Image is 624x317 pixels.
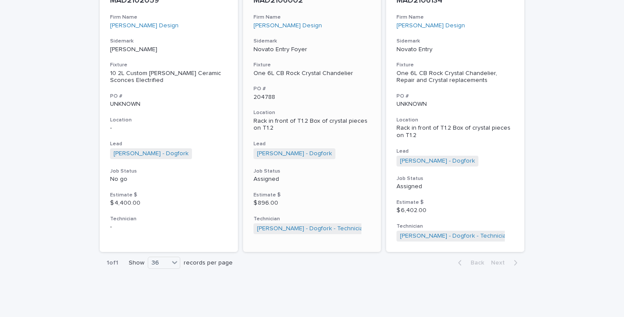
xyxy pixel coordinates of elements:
[110,199,227,207] p: $ 4,400.00
[100,252,125,274] p: 1 of 1
[110,223,227,231] p: -
[465,260,484,266] span: Back
[110,141,227,147] h3: Lead
[253,141,371,147] h3: Lead
[110,124,227,132] p: -
[110,62,227,69] h3: Fixture
[257,150,332,157] a: [PERSON_NAME] - Dogfork
[253,109,371,116] h3: Location
[253,62,371,69] h3: Fixture
[396,124,514,139] p: Rack in front of T1.2 Box of crystal pieces on T1.2
[396,183,514,190] p: Assigned
[396,14,514,21] h3: Firm Name
[396,93,514,100] h3: PO #
[487,259,524,267] button: Next
[396,199,514,206] h3: Estimate $
[396,62,514,69] h3: Fixture
[253,38,371,45] h3: Sidemark
[184,259,233,267] p: records per page
[253,14,371,21] h3: Firm Name
[396,223,514,230] h3: Technician
[253,168,371,175] h3: Job Status
[110,101,227,108] p: UNKNOWN
[129,259,144,267] p: Show
[253,22,322,29] a: [PERSON_NAME] Design
[396,46,514,53] p: Novato Entry
[253,118,371,132] p: Rack in front of T1.2 Box of crystal pieces on T1.2
[253,85,371,92] h3: PO #
[396,38,514,45] h3: Sidemark
[400,157,475,165] a: [PERSON_NAME] - Dogfork
[253,94,371,101] p: 204788
[253,176,371,183] p: Assigned
[396,175,514,182] h3: Job Status
[491,260,510,266] span: Next
[451,259,487,267] button: Back
[110,46,227,53] p: [PERSON_NAME]
[148,258,169,268] div: 36
[396,101,514,108] p: UNKNOWN
[253,70,371,77] div: One 6L CB Rock Crystal Chandelier
[396,22,465,29] a: [PERSON_NAME] Design
[110,14,227,21] h3: Firm Name
[257,225,367,232] a: [PERSON_NAME] - Dogfork - Technician
[396,207,514,214] p: $ 6,402.00
[110,192,227,199] h3: Estimate $
[110,93,227,100] h3: PO #
[110,216,227,222] h3: Technician
[110,70,227,85] div: 10 2L Custom [PERSON_NAME] Ceramic Sconces Electrified
[110,168,227,175] h3: Job Status
[396,70,514,85] div: One 6L CB Rock Crystal Chandelier, Repair and Crystal replacements
[110,176,227,183] p: No go
[110,38,227,45] h3: Sidemark
[253,46,371,53] p: Novato Entry Foyer
[400,232,510,240] a: [PERSON_NAME] - Dogfork - Technician
[253,199,371,207] p: $ 896.00
[253,192,371,199] h3: Estimate $
[114,150,188,157] a: [PERSON_NAME] - Dogfork
[110,117,227,124] h3: Location
[396,117,514,124] h3: Location
[253,216,371,222] h3: Technician
[110,22,179,29] a: [PERSON_NAME] Design
[396,148,514,155] h3: Lead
